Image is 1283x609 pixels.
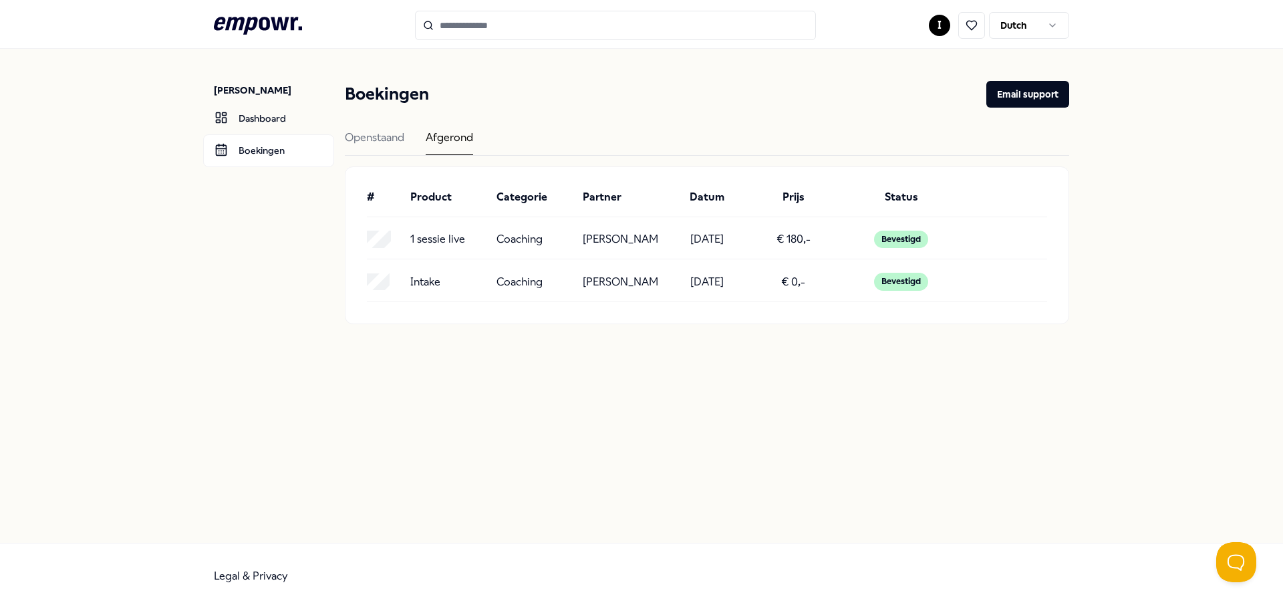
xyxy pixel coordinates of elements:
[345,81,429,108] h1: Boekingen
[345,129,404,155] div: Openstaand
[929,15,950,36] button: I
[214,84,334,97] p: [PERSON_NAME]
[986,81,1069,108] button: Email support
[410,231,465,248] p: 1 sessie live
[496,231,543,248] p: Coaching
[367,189,400,206] div: #
[203,102,334,134] a: Dashboard
[426,129,473,155] div: Afgerond
[410,273,440,291] p: Intake
[583,189,658,206] div: Partner
[874,273,928,290] div: Bevestigd
[781,273,805,291] p: € 0,-
[756,189,831,206] div: Prijs
[1216,542,1256,582] iframe: Help Scout Beacon - Open
[214,570,288,582] a: Legal & Privacy
[776,231,811,248] p: € 180,-
[874,231,928,248] div: Bevestigd
[669,189,744,206] div: Datum
[415,11,816,40] input: Search for products, categories or subcategories
[583,273,658,291] p: [PERSON_NAME]
[690,273,724,291] p: [DATE]
[690,231,724,248] p: [DATE]
[410,189,486,206] div: Product
[583,231,658,248] p: [PERSON_NAME]
[203,134,334,166] a: Boekingen
[496,273,543,291] p: Coaching
[496,189,572,206] div: Categorie
[842,189,961,206] div: Status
